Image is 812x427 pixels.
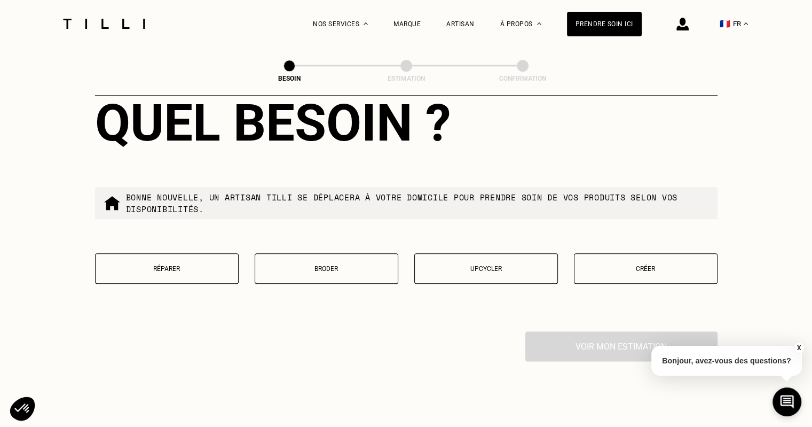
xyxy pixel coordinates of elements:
p: Bonjour, avez-vous des questions? [651,346,802,376]
div: Confirmation [469,75,576,82]
a: Prendre soin ici [567,12,642,36]
a: Marque [393,20,421,28]
button: Broder [255,253,398,284]
button: Créer [574,253,718,284]
div: Quel besoin ? [95,93,718,153]
button: X [793,342,804,354]
img: commande à domicile [104,195,121,212]
div: Besoin [236,75,343,82]
p: Bonne nouvelle, un artisan tilli se déplacera à votre domicile pour prendre soin de vos produits ... [126,191,709,215]
img: icône connexion [676,18,689,30]
img: Menu déroulant [364,22,368,25]
img: menu déroulant [744,22,748,25]
button: Upcycler [414,253,558,284]
button: Réparer [95,253,239,284]
p: Upcycler [420,265,552,273]
p: Broder [261,265,392,273]
p: Réparer [101,265,233,273]
img: Menu déroulant à propos [537,22,541,25]
img: Logo du service de couturière Tilli [59,19,149,29]
p: Créer [580,265,712,273]
div: Estimation [353,75,460,82]
span: 🇫🇷 [720,19,730,29]
a: Artisan [446,20,475,28]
